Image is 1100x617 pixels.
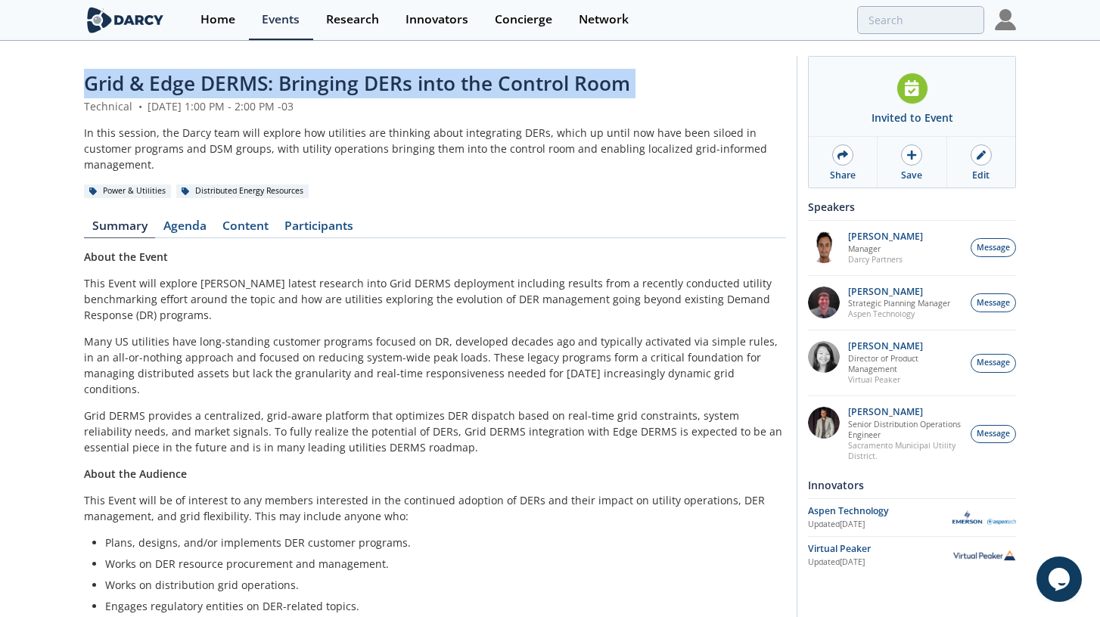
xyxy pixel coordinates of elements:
img: vRBZwDRnSTOrB1qTpmXr [808,231,840,263]
p: [PERSON_NAME] [848,231,923,242]
img: 7fca56e2-1683-469f-8840-285a17278393 [808,407,840,439]
a: Participants [276,220,361,238]
div: Technical [DATE] 1:00 PM - 2:00 PM -03 [84,98,786,114]
img: accc9a8e-a9c1-4d58-ae37-132228efcf55 [808,287,840,318]
p: Grid DERMS provides a centralized, grid-aware platform that optimizes DER dispatch based on real-... [84,408,786,455]
strong: About the Event [84,250,168,264]
p: Manager [848,243,923,254]
li: Engages regulatory entities on DER-related topics. [105,598,775,614]
img: Profile [995,9,1016,30]
a: Virtual Peaker Updated[DATE] Virtual Peaker [808,542,1016,569]
p: Darcy Partners [848,254,923,265]
div: Save [901,169,922,182]
img: 8160f632-77e6-40bd-9ce2-d8c8bb49c0dd [808,341,840,373]
div: Updated [DATE] [808,557,952,569]
div: Edit [972,169,990,182]
button: Message [971,293,1016,312]
p: This Event will be of interest to any members interested in the continued adoption of DERs and th... [84,492,786,524]
li: Works on DER resource procurement and management. [105,556,775,572]
div: Research [326,14,379,26]
p: Senior Distribution Operations Engineer [848,419,963,440]
li: Plans, designs, and/or implements DER customer programs. [105,535,775,550]
button: Message [971,354,1016,373]
a: Content [214,220,276,238]
div: Invited to Event [872,110,953,126]
p: [PERSON_NAME] [848,407,963,417]
img: Virtual Peaker [952,550,1016,560]
div: Network [579,14,629,26]
a: Agenda [155,220,214,238]
div: Virtual Peaker [808,542,952,556]
input: Advanced Search [857,6,984,34]
div: Innovators [808,472,1016,498]
img: logo-wide.svg [84,7,166,33]
button: Message [971,238,1016,257]
div: Concierge [495,14,552,26]
div: Updated [DATE] [808,519,952,531]
p: [PERSON_NAME] [848,287,950,297]
div: Home [200,14,235,26]
p: Strategic Planning Manager [848,298,950,308]
div: Power & Utilities [84,184,171,198]
p: [PERSON_NAME] [848,341,963,352]
a: Edit [947,137,1015,188]
a: Aspen Technology Updated[DATE] Aspen Technology [808,504,1016,531]
span: Message [977,242,1010,254]
p: Aspen Technology [848,308,950,319]
span: Message [977,297,1010,309]
iframe: chat widget [1036,557,1085,602]
img: Aspen Technology [952,510,1016,525]
div: Share [830,169,856,182]
div: Innovators [406,14,468,26]
li: Works on distribution grid operations. [105,577,775,593]
strong: About the Audience [84,467,187,481]
p: Director of Product Management [848,353,963,374]
p: Sacramento Municipal Utility District. [848,440,963,461]
button: Message [971,425,1016,444]
div: Distributed Energy Resources [176,184,309,198]
p: This Event will explore [PERSON_NAME] latest research into Grid DERMS deployment including result... [84,275,786,323]
p: Virtual Peaker [848,374,963,385]
span: Message [977,357,1010,369]
div: In this session, the Darcy team will explore how utilities are thinking about integrating DERs, w... [84,125,786,172]
div: Events [262,14,300,26]
div: Aspen Technology [808,504,952,518]
span: Grid & Edge DERMS: Bringing DERs into the Control Room [84,70,630,97]
span: Message [977,428,1010,440]
a: Summary [84,220,155,238]
p: Many US utilities have long-standing customer programs focused on DR, developed decades ago and t... [84,333,786,397]
span: • [135,99,144,113]
div: Speakers [808,194,1016,220]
